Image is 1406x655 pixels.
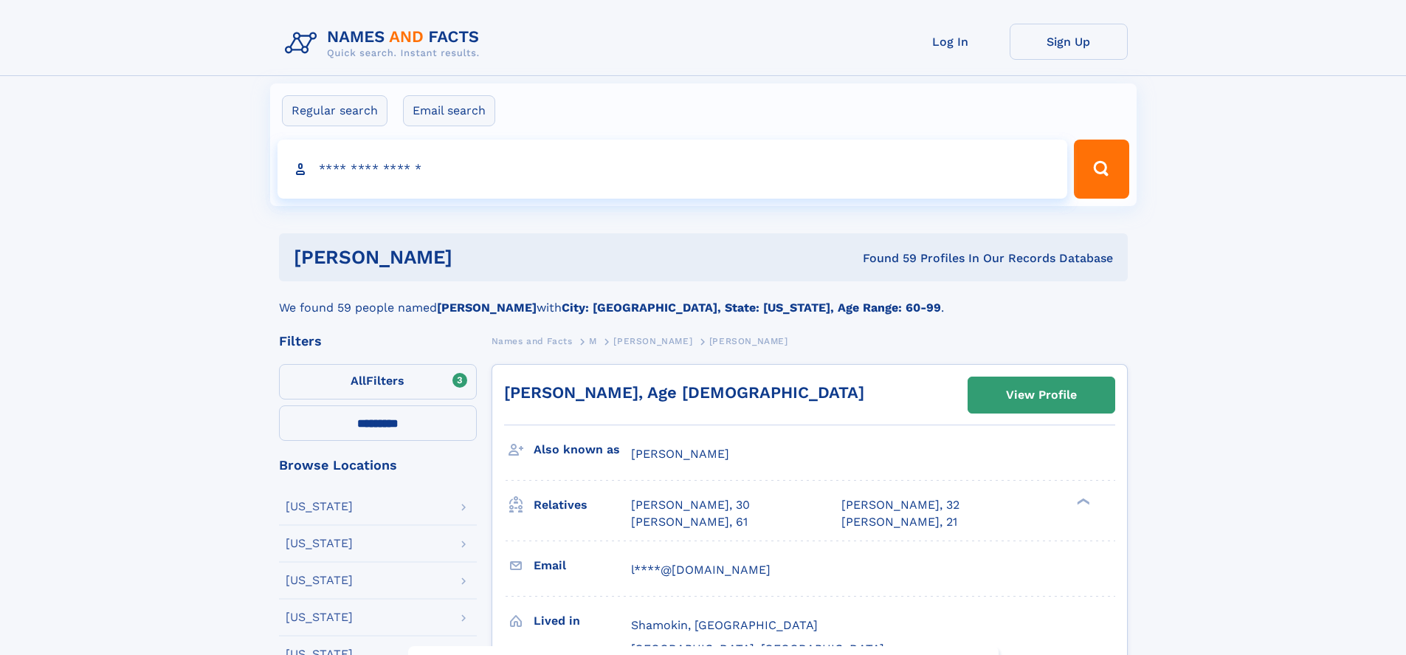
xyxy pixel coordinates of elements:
[631,497,750,513] a: [PERSON_NAME], 30
[709,336,788,346] span: [PERSON_NAME]
[294,248,658,267] h1: [PERSON_NAME]
[1074,140,1128,199] button: Search Button
[279,335,477,348] div: Filters
[351,374,366,388] span: All
[279,24,492,64] img: Logo Names and Facts
[534,437,631,462] h3: Also known as
[892,24,1010,60] a: Log In
[534,493,631,518] h3: Relatives
[631,618,818,632] span: Shamokin, [GEOGRAPHIC_DATA]
[504,383,864,402] a: [PERSON_NAME], Age [DEMOGRAPHIC_DATA]
[286,538,353,549] div: [US_STATE]
[631,514,748,530] a: [PERSON_NAME], 61
[279,459,477,472] div: Browse Locations
[286,501,353,512] div: [US_STATE]
[279,281,1128,317] div: We found 59 people named with .
[589,336,597,346] span: M
[286,611,353,623] div: [US_STATE]
[278,140,1068,199] input: search input
[562,301,941,315] b: City: [GEOGRAPHIC_DATA], State: [US_STATE], Age Range: 60-99
[968,377,1114,413] a: View Profile
[282,95,387,126] label: Regular search
[613,336,692,346] span: [PERSON_NAME]
[1006,378,1077,412] div: View Profile
[492,332,573,350] a: Names and Facts
[613,332,692,350] a: [PERSON_NAME]
[437,301,537,315] b: [PERSON_NAME]
[403,95,495,126] label: Email search
[1073,497,1091,507] div: ❯
[279,364,477,399] label: Filters
[534,553,631,578] h3: Email
[658,250,1113,267] div: Found 59 Profiles In Our Records Database
[286,575,353,586] div: [US_STATE]
[841,514,957,530] a: [PERSON_NAME], 21
[841,497,959,513] a: [PERSON_NAME], 32
[1010,24,1128,60] a: Sign Up
[534,608,631,634] h3: Lived in
[631,447,729,461] span: [PERSON_NAME]
[589,332,597,350] a: M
